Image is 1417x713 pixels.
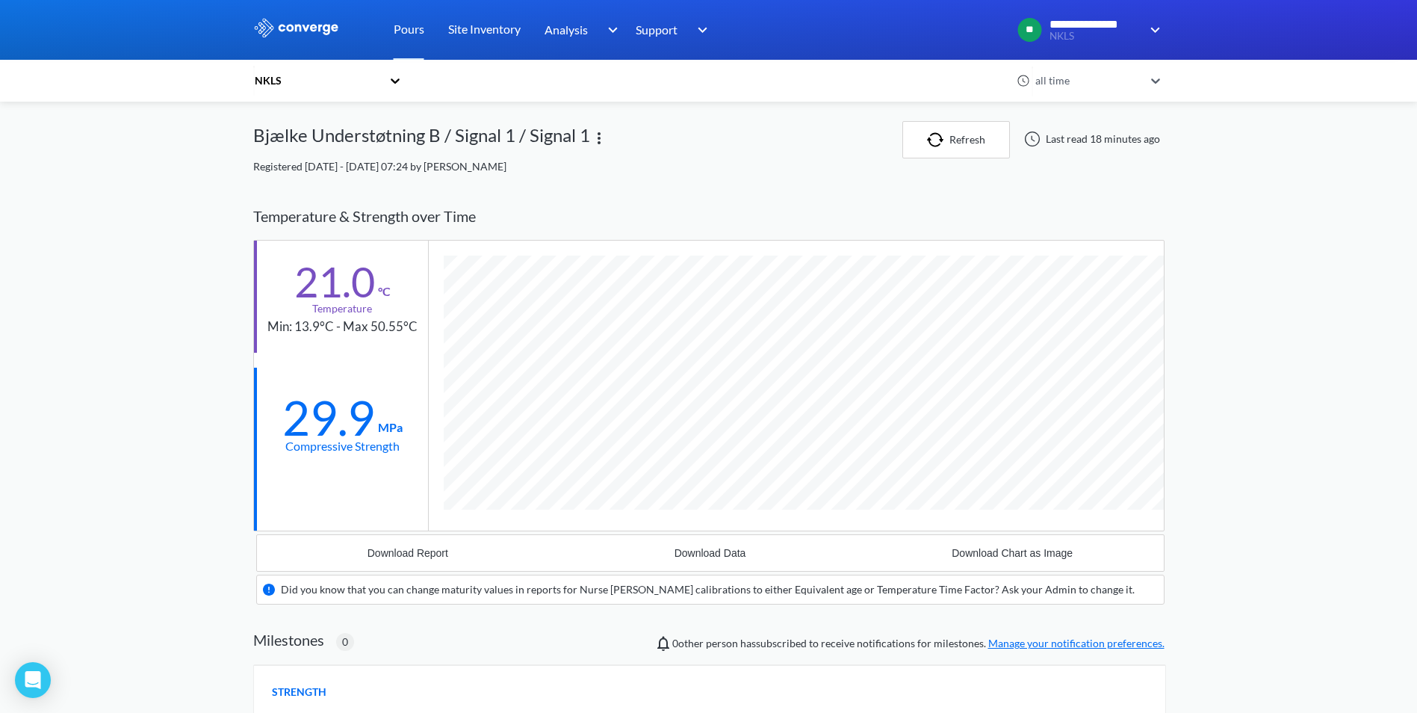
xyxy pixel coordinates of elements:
div: Temperature [312,300,372,317]
img: logo_ewhite.svg [253,18,340,37]
span: person has subscribed to receive notifications for milestones. [672,635,1165,652]
div: NKLS [253,72,382,89]
span: 0 other [672,637,704,649]
img: downArrow.svg [598,21,621,39]
span: 0 [342,634,348,650]
div: Last read 18 minutes ago [1016,130,1165,148]
h2: Milestones [253,631,324,649]
div: Did you know that you can change maturity values in reports for Nurse [PERSON_NAME] calibrations ... [281,581,1135,598]
div: all time [1032,72,1144,89]
div: 29.9 [282,399,375,436]
button: Download Report [257,535,559,571]
div: Bjælke Understøtning B / Signal 1 / Signal 1 [253,121,590,158]
img: downArrow.svg [1141,21,1165,39]
img: more.svg [590,129,608,147]
div: Download Data [675,547,746,559]
img: icon-refresh.svg [927,132,949,147]
button: Download Data [559,535,861,571]
div: Download Chart as Image [952,547,1073,559]
img: downArrow.svg [688,21,712,39]
span: Registered [DATE] - [DATE] 07:24 by [PERSON_NAME] [253,160,506,173]
span: NKLS [1049,31,1140,42]
div: Download Report [368,547,448,559]
img: notifications-icon.svg [654,635,672,652]
span: Support [636,20,678,39]
div: Temperature & Strength over Time [253,193,1165,240]
a: Manage your notification preferences. [988,637,1165,649]
div: Open Intercom Messenger [15,662,51,698]
div: Min: 13.9°C - Max 50.55°C [267,317,418,337]
div: Compressive Strength [285,436,400,455]
button: Download Chart as Image [861,535,1164,571]
img: icon-clock.svg [1017,74,1030,87]
button: Refresh [902,121,1010,158]
span: Analysis [545,20,588,39]
span: STRENGTH [272,684,326,700]
div: 21.0 [294,263,375,300]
